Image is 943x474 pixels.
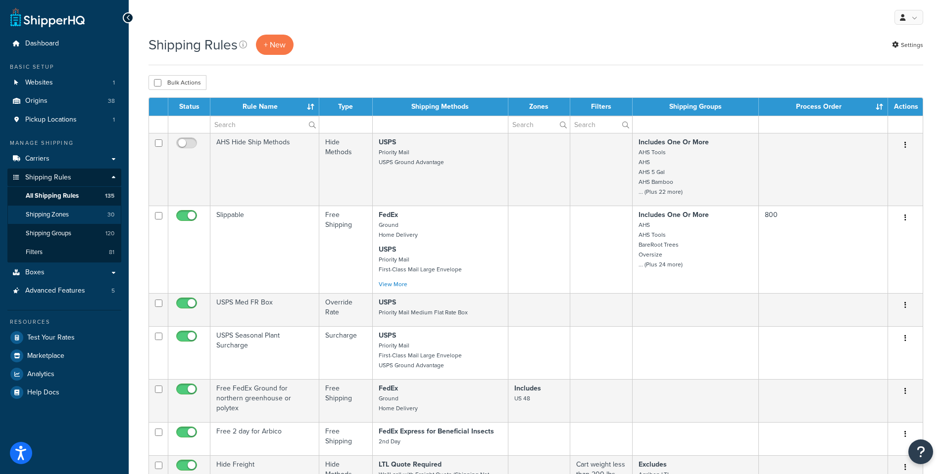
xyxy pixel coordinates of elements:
[109,248,114,257] span: 81
[210,379,319,422] td: Free FedEx Ground for northern greenhouse or polytex
[210,116,319,133] input: Search
[210,206,319,293] td: Slippable
[570,98,633,116] th: Filters
[210,422,319,455] td: Free 2 day for Arbico
[888,98,923,116] th: Actions
[7,169,121,262] li: Shipping Rules
[639,210,709,220] strong: Includes One Or More
[105,192,114,200] span: 135
[379,210,398,220] strong: FedEx
[379,330,396,341] strong: USPS
[7,318,121,326] div: Resources
[379,308,468,317] small: Priority Mail Medium Flat Rate Box
[319,206,373,293] td: Free Shipping
[210,293,319,326] td: USPS Med FR Box
[379,137,396,147] strong: USPS
[379,297,396,307] strong: USPS
[7,282,121,300] li: Advanced Features
[111,287,115,295] span: 5
[27,388,59,397] span: Help Docs
[7,224,121,243] li: Shipping Groups
[379,255,462,274] small: Priority Mail First-Class Mail Large Envelope
[10,7,85,27] a: ShipperHQ Home
[7,63,121,71] div: Basic Setup
[256,35,294,55] p: + New
[7,365,121,383] a: Analytics
[759,98,888,116] th: Process Order : activate to sort column ascending
[7,206,121,224] a: Shipping Zones 30
[27,334,75,342] span: Test Your Rates
[26,192,79,200] span: All Shipping Rules
[514,394,530,403] small: US 48
[379,341,462,370] small: Priority Mail First-Class Mail Large Envelope USPS Ground Advantage
[639,220,683,269] small: AHS AHS Tools BareRoot Trees Oversize ... (Plus 24 more)
[379,280,407,289] a: View More
[379,459,442,470] strong: LTL Quote Required
[7,347,121,365] a: Marketplace
[25,287,85,295] span: Advanced Features
[105,229,114,238] span: 120
[7,35,121,53] a: Dashboard
[210,133,319,206] td: AHS Hide Ship Methods
[7,92,121,110] a: Origins 38
[7,243,121,261] li: Filters
[7,74,121,92] a: Websites 1
[108,97,115,105] span: 38
[508,98,570,116] th: Zones
[149,35,238,54] h1: Shipping Rules
[639,459,667,470] strong: Excludes
[7,282,121,300] a: Advanced Features 5
[27,370,54,379] span: Analytics
[319,133,373,206] td: Hide Methods
[27,352,64,360] span: Marketplace
[759,206,888,293] td: 800
[168,98,210,116] th: Status
[25,173,71,182] span: Shipping Rules
[319,326,373,379] td: Surcharge
[633,98,759,116] th: Shipping Groups
[7,111,121,129] li: Pickup Locations
[7,139,121,147] div: Manage Shipping
[25,116,77,124] span: Pickup Locations
[379,244,396,255] strong: USPS
[7,224,121,243] a: Shipping Groups 120
[25,155,50,163] span: Carriers
[7,169,121,187] a: Shipping Rules
[379,426,494,436] strong: FedEx Express for Beneficial Insects
[319,293,373,326] td: Override Rate
[508,116,570,133] input: Search
[25,268,45,277] span: Boxes
[7,206,121,224] li: Shipping Zones
[7,243,121,261] a: Filters 81
[7,384,121,401] a: Help Docs
[639,137,709,147] strong: Includes One Or More
[7,329,121,346] a: Test Your Rates
[7,111,121,129] a: Pickup Locations 1
[319,379,373,422] td: Free Shipping
[570,116,632,133] input: Search
[7,92,121,110] li: Origins
[892,38,923,52] a: Settings
[107,211,114,219] span: 30
[373,98,508,116] th: Shipping Methods
[639,148,683,196] small: AHS Tools AHS AHS 5 Gal AHS Bamboo ... (Plus 22 more)
[7,74,121,92] li: Websites
[7,150,121,168] a: Carriers
[7,187,121,205] a: All Shipping Rules 135
[379,383,398,393] strong: FedEx
[319,422,373,455] td: Free Shipping
[379,437,400,446] small: 2nd Day
[7,187,121,205] li: All Shipping Rules
[26,211,69,219] span: Shipping Zones
[7,263,121,282] a: Boxes
[210,98,319,116] th: Rule Name : activate to sort column ascending
[25,97,48,105] span: Origins
[25,79,53,87] span: Websites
